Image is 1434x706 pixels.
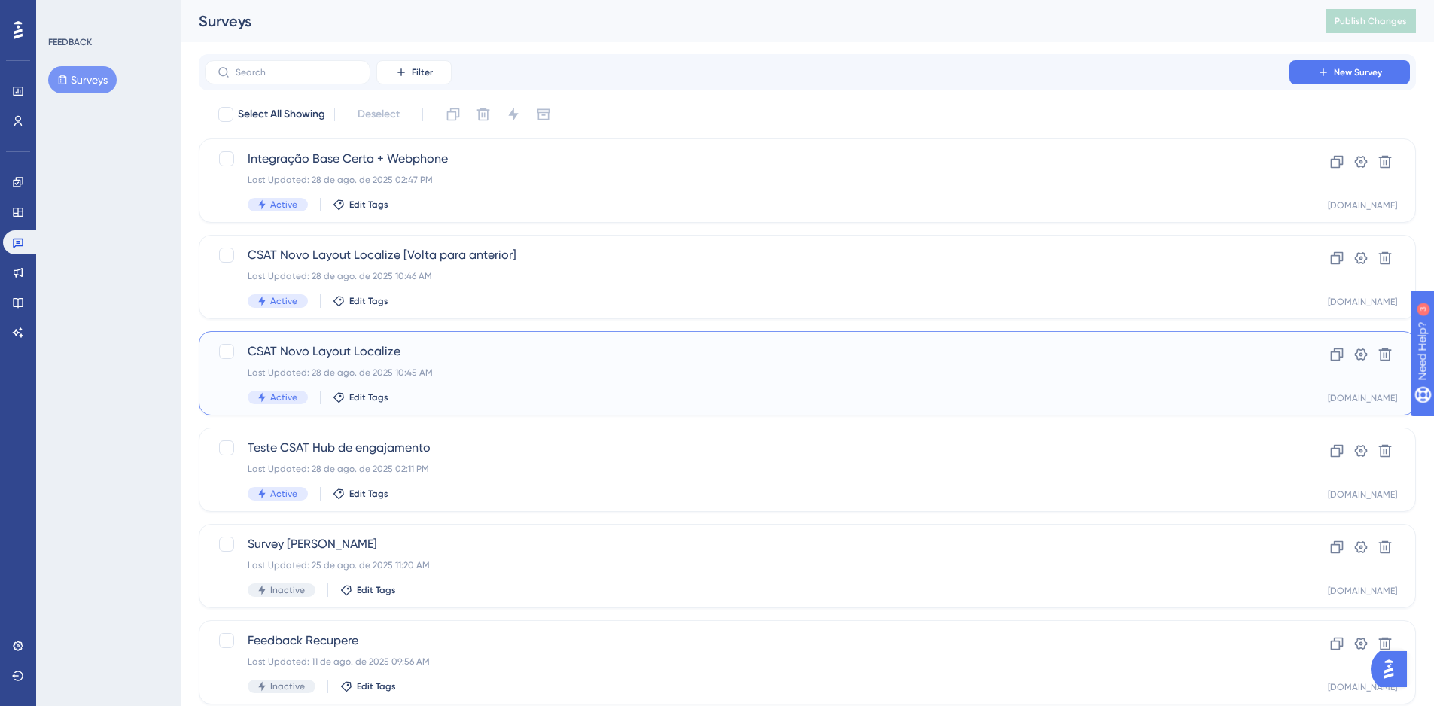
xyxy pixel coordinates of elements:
[48,66,117,93] button: Surveys
[248,150,1247,168] span: Integração Base Certa + Webphone
[333,295,388,307] button: Edit Tags
[236,67,358,78] input: Search
[376,60,452,84] button: Filter
[1328,681,1397,693] div: [DOMAIN_NAME]
[1328,488,1397,501] div: [DOMAIN_NAME]
[349,488,388,500] span: Edit Tags
[248,656,1247,668] div: Last Updated: 11 de ago. de 2025 09:56 AM
[349,199,388,211] span: Edit Tags
[1289,60,1410,84] button: New Survey
[270,488,297,500] span: Active
[238,105,325,123] span: Select All Showing
[270,584,305,596] span: Inactive
[48,36,92,48] div: FEEDBACK
[248,174,1247,186] div: Last Updated: 28 de ago. de 2025 02:47 PM
[35,4,94,22] span: Need Help?
[248,439,1247,457] span: Teste CSAT Hub de engajamento
[1371,647,1416,692] iframe: UserGuiding AI Assistant Launcher
[1328,585,1397,597] div: [DOMAIN_NAME]
[248,463,1247,475] div: Last Updated: 28 de ago. de 2025 02:11 PM
[105,8,109,20] div: 3
[248,535,1247,553] span: Survey [PERSON_NAME]
[248,367,1247,379] div: Last Updated: 28 de ago. de 2025 10:45 AM
[270,199,297,211] span: Active
[349,391,388,403] span: Edit Tags
[412,66,433,78] span: Filter
[357,584,396,596] span: Edit Tags
[270,295,297,307] span: Active
[248,270,1247,282] div: Last Updated: 28 de ago. de 2025 10:46 AM
[358,105,400,123] span: Deselect
[1334,66,1382,78] span: New Survey
[357,680,396,692] span: Edit Tags
[344,101,413,128] button: Deselect
[340,680,396,692] button: Edit Tags
[1328,296,1397,308] div: [DOMAIN_NAME]
[1326,9,1416,33] button: Publish Changes
[248,631,1247,650] span: Feedback Recupere
[1335,15,1407,27] span: Publish Changes
[248,246,1247,264] span: CSAT Novo Layout Localize [Volta para anterior]
[333,391,388,403] button: Edit Tags
[248,559,1247,571] div: Last Updated: 25 de ago. de 2025 11:20 AM
[333,488,388,500] button: Edit Tags
[340,584,396,596] button: Edit Tags
[349,295,388,307] span: Edit Tags
[1328,199,1397,211] div: [DOMAIN_NAME]
[270,680,305,692] span: Inactive
[1328,392,1397,404] div: [DOMAIN_NAME]
[333,199,388,211] button: Edit Tags
[199,11,1288,32] div: Surveys
[270,391,297,403] span: Active
[248,342,1247,361] span: CSAT Novo Layout Localize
